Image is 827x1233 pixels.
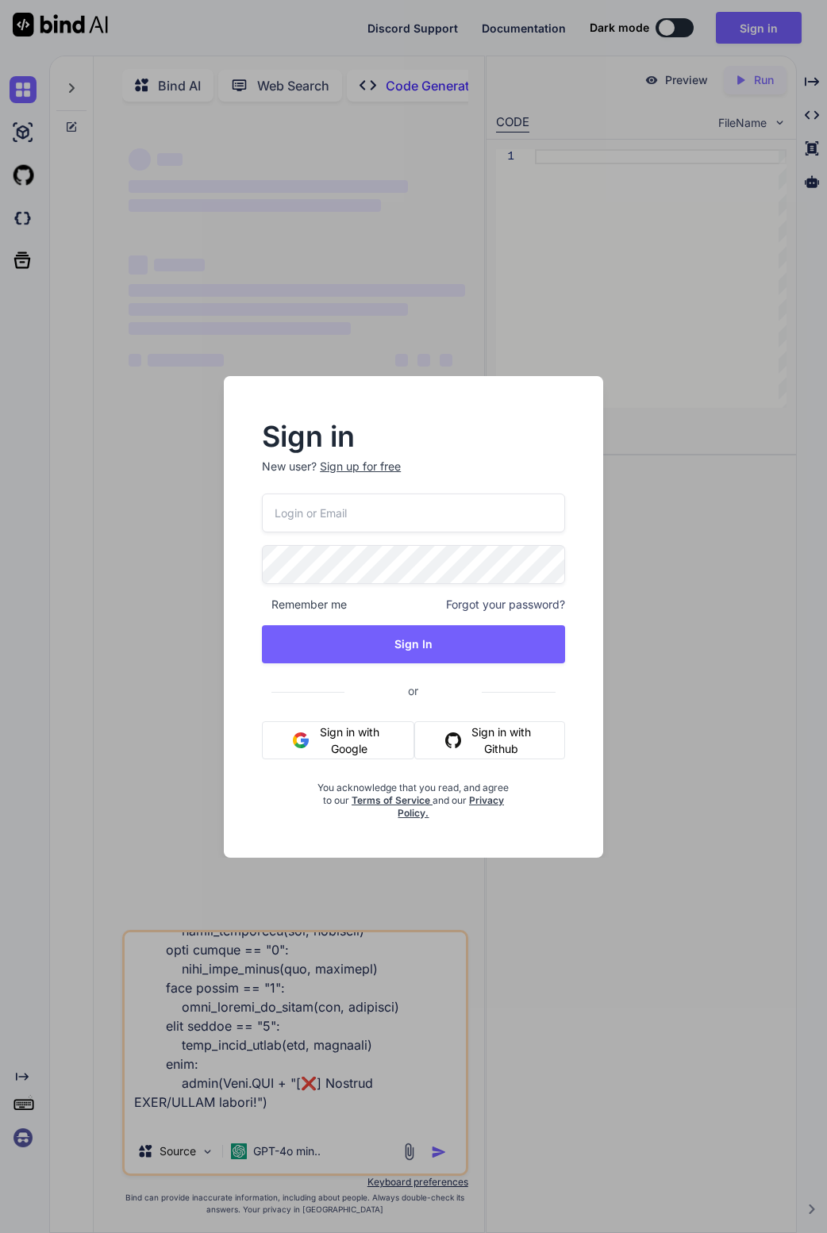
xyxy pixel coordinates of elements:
[262,597,347,613] span: Remember me
[262,625,565,663] button: Sign In
[262,494,565,532] input: Login or Email
[262,721,414,759] button: Sign in with Google
[293,732,309,748] img: google
[262,424,565,449] h2: Sign in
[398,794,504,819] a: Privacy Policy.
[313,772,514,820] div: You acknowledge that you read, and agree to our and our
[352,794,433,806] a: Terms of Service
[414,721,565,759] button: Sign in with Github
[446,597,565,613] span: Forgot your password?
[445,732,461,748] img: github
[262,459,565,494] p: New user?
[320,459,401,474] div: Sign up for free
[344,671,482,710] span: or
